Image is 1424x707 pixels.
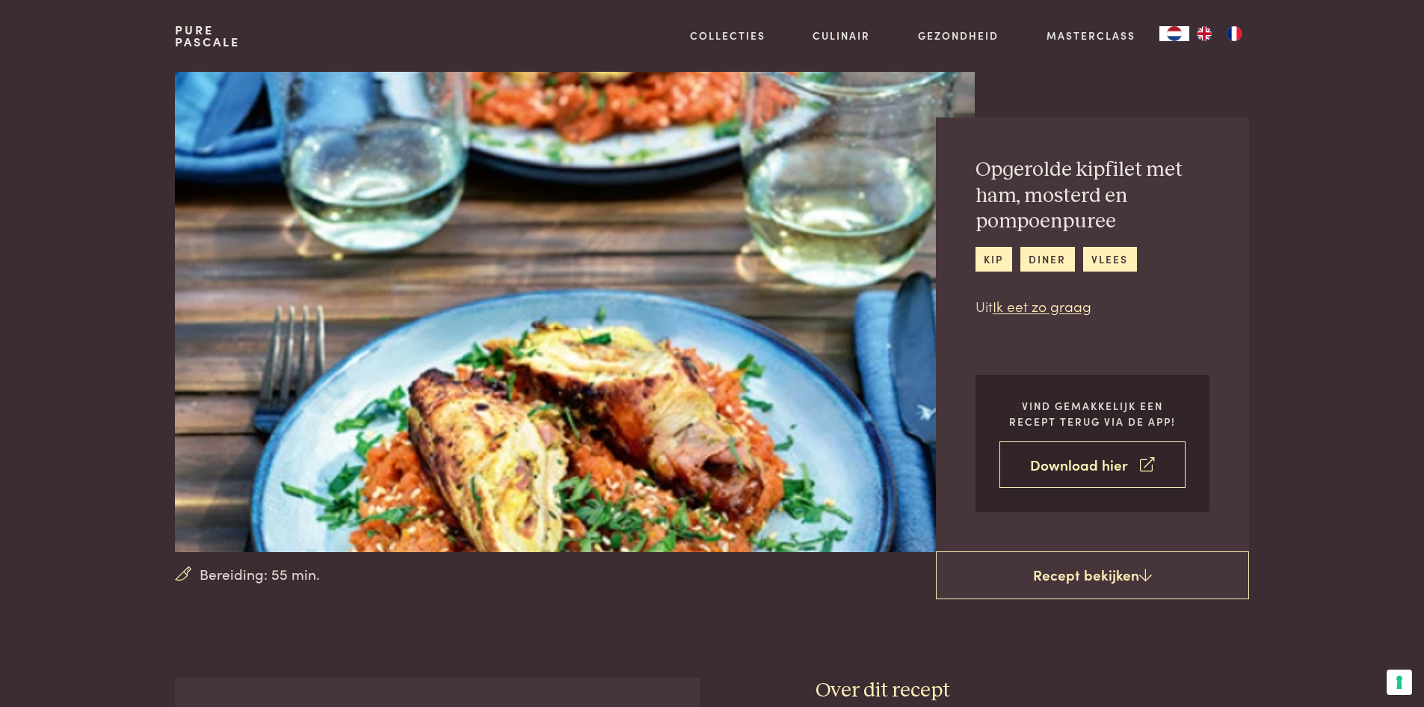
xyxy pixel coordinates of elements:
a: Masterclass [1047,28,1135,43]
a: Ik eet zo graag [993,296,1091,316]
aside: Language selected: Nederlands [1159,26,1249,41]
a: Collecties [690,28,765,43]
p: Vind gemakkelijk een recept terug via de app! [999,398,1186,429]
a: Recept bekijken [936,551,1249,599]
h2: Opgerolde kipfilet met ham, mosterd en pompoenpuree [975,157,1209,235]
a: diner [1020,247,1075,272]
a: EN [1189,26,1219,41]
a: PurePascale [175,24,240,48]
p: Uit [975,296,1209,317]
a: Culinair [813,28,870,43]
span: Bereiding: 55 min. [200,563,320,585]
button: Uw voorkeuren voor toestemming voor trackingtechnologieën [1387,670,1412,695]
a: FR [1219,26,1249,41]
h3: Over dit recept [816,678,1249,704]
a: NL [1159,26,1189,41]
a: Download hier [999,441,1186,489]
ul: Language list [1189,26,1249,41]
a: kip [975,247,1012,272]
a: vlees [1083,247,1137,272]
img: Opgerolde kipfilet met ham, mosterd en pompoenpuree [175,72,974,552]
div: Language [1159,26,1189,41]
a: Gezondheid [918,28,999,43]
